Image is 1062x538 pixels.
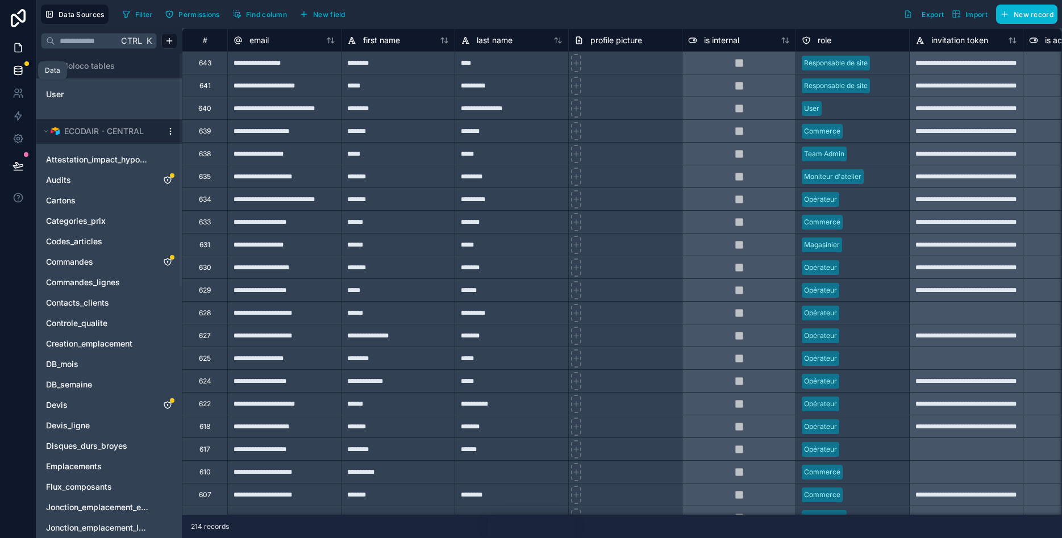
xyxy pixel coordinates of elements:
[46,502,149,513] a: Jonction_emplacement_emplacement
[118,6,157,23] button: Filter
[46,358,149,370] a: DB_mois
[246,10,287,19] span: Find column
[804,331,837,341] div: Opérateur
[477,35,513,46] span: last name
[46,379,149,390] a: DB_semaine
[135,10,153,19] span: Filter
[199,59,211,68] div: 643
[41,253,177,271] div: Commandes
[804,149,844,159] div: Team Admin
[41,478,177,496] div: Flux_composants
[46,481,112,493] span: Flux_composants
[46,297,109,308] span: Contacts_clients
[46,174,149,186] a: Audits
[199,513,211,522] div: 606
[199,286,211,295] div: 629
[46,297,149,308] a: Contacts_clients
[41,416,177,435] div: Devis_ligne
[804,399,837,409] div: Opérateur
[199,308,211,318] div: 628
[931,35,988,46] span: invitation token
[46,215,149,227] a: Categories_prix
[1014,10,1053,19] span: New record
[804,81,868,91] div: Responsable de site
[178,10,219,19] span: Permissions
[46,236,149,247] a: Codes_articles
[804,285,837,295] div: Opérateur
[46,379,92,390] span: DB_semaine
[965,10,988,19] span: Import
[46,256,149,268] a: Commandes
[41,335,177,353] div: Creation_emplacement
[41,58,170,74] button: Noloco tables
[199,195,211,204] div: 634
[199,354,211,363] div: 625
[199,331,211,340] div: 627
[41,396,177,414] div: Devis
[46,215,106,227] span: Categories_prix
[804,353,837,364] div: Opérateur
[199,172,211,181] div: 635
[41,5,109,24] button: Data Sources
[199,81,211,90] div: 641
[46,89,64,100] span: User
[804,126,840,136] div: Commerce
[804,103,819,114] div: User
[41,376,177,394] div: DB_semaine
[46,154,149,165] a: Attestation_impact_hypothese
[804,217,840,227] div: Commerce
[804,422,837,432] div: Opérateur
[59,10,105,19] span: Data Sources
[145,37,153,45] span: K
[996,5,1057,24] button: New record
[199,377,211,386] div: 624
[46,399,68,411] span: Devis
[804,58,868,68] div: Responsable de site
[51,127,60,136] img: Airtable Logo
[41,437,177,455] div: Disques_durs_broyes
[198,104,211,113] div: 640
[41,171,177,189] div: Audits
[46,461,149,472] a: Emplacements
[46,338,149,349] a: Creation_emplacement
[46,522,149,533] a: Jonction_emplacement_localisation
[199,127,211,136] div: 639
[41,457,177,476] div: Emplacements
[46,236,102,247] span: Codes_articles
[804,308,837,318] div: Opérateur
[46,195,149,206] a: Cartons
[199,218,211,227] div: 633
[46,195,76,206] span: Cartons
[948,5,992,24] button: Import
[46,461,102,472] span: Emplacements
[590,35,642,46] span: profile picture
[704,35,739,46] span: is internal
[199,445,210,454] div: 617
[45,66,60,75] div: Data
[46,89,138,100] a: User
[41,498,177,516] div: Jonction_emplacement_emplacement
[899,5,948,24] button: Export
[191,522,229,531] span: 214 records
[46,318,107,329] span: Controle_qualite
[992,5,1057,24] a: New record
[199,422,210,431] div: 618
[46,420,149,431] a: Devis_ligne
[804,376,837,386] div: Opérateur
[313,10,345,19] span: New field
[41,151,177,169] div: Attestation_impact_hypothese
[804,262,837,273] div: Opérateur
[249,35,269,46] span: email
[46,277,120,288] span: Commandes_lignes
[199,240,210,249] div: 631
[46,420,90,431] span: Devis_ligne
[41,314,177,332] div: Controle_qualite
[295,6,349,23] button: New field
[199,490,211,499] div: 607
[804,240,840,250] div: Magasinier
[62,60,115,72] span: Noloco tables
[161,6,223,23] button: Permissions
[804,467,840,477] div: Commerce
